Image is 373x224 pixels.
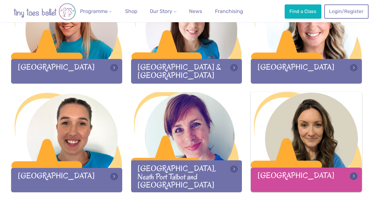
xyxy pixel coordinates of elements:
div: [GEOGRAPHIC_DATA] [251,59,362,83]
div: [GEOGRAPHIC_DATA] & [GEOGRAPHIC_DATA] [131,59,242,83]
span: Shop [125,8,137,14]
a: [GEOGRAPHIC_DATA] [11,92,122,192]
a: Franchising [212,5,246,18]
div: [GEOGRAPHIC_DATA] [11,168,122,192]
a: Find a Class [285,4,321,18]
a: [GEOGRAPHIC_DATA], Neath Port Talbot and [GEOGRAPHIC_DATA] [131,92,242,192]
span: News [189,8,202,14]
a: Our Story [147,5,179,18]
div: [GEOGRAPHIC_DATA] [251,168,362,192]
span: Our Story [150,8,172,14]
a: Programme [78,5,114,18]
a: News [186,5,205,18]
div: [GEOGRAPHIC_DATA] [11,59,122,83]
span: Programme [80,8,108,14]
span: Franchising [215,8,243,14]
a: [GEOGRAPHIC_DATA] [251,92,362,192]
div: [GEOGRAPHIC_DATA], Neath Port Talbot and [GEOGRAPHIC_DATA] [131,160,242,192]
img: tiny toes ballet [7,3,83,20]
a: Login/Register [324,4,369,18]
a: Shop [123,5,140,18]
